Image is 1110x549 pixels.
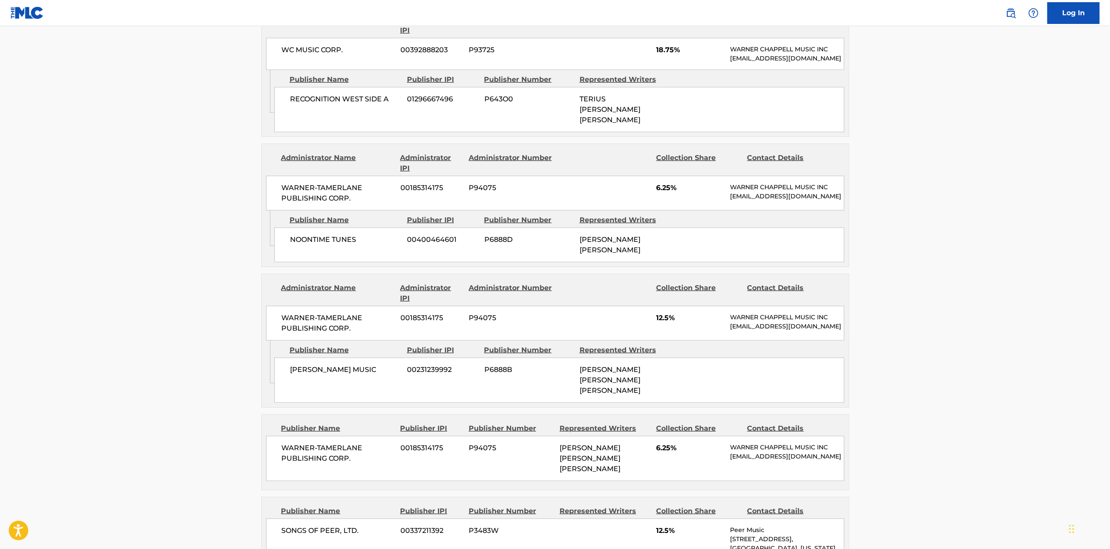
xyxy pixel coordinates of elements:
div: Contact Details [747,283,832,304]
div: Contact Details [747,423,832,434]
div: Publisher Name [281,423,394,434]
div: Represented Writers [560,423,650,434]
div: Collection Share [656,153,740,174]
div: Publisher Number [484,74,573,85]
span: WARNER-TAMERLANE PUBLISHING CORP. [282,443,394,464]
span: P6888D [484,234,573,245]
span: [PERSON_NAME] [PERSON_NAME] [PERSON_NAME] [580,365,640,395]
div: Publisher IPI [407,345,478,355]
p: [STREET_ADDRESS], [730,535,843,544]
p: [EMAIL_ADDRESS][DOMAIN_NAME] [730,54,843,63]
img: MLC Logo [10,7,44,19]
img: help [1028,8,1039,18]
span: [PERSON_NAME] [PERSON_NAME] [PERSON_NAME] [560,444,620,473]
div: Contact Details [747,506,832,516]
p: WARNER CHAPPELL MUSIC INC [730,443,843,452]
p: [EMAIL_ADDRESS][DOMAIN_NAME] [730,452,843,461]
span: WC MUSIC CORP. [282,45,394,55]
div: Contact Details [747,153,832,174]
span: 00400464601 [407,234,478,245]
span: 12.5% [656,526,723,536]
span: P643O0 [484,94,573,104]
span: 12.5% [656,313,723,323]
div: Publisher Number [484,345,573,355]
span: RECOGNITION WEST SIDE A [290,94,401,104]
span: P94075 [469,443,553,453]
div: Publisher Number [469,423,553,434]
div: Represented Writers [560,506,650,516]
span: P93725 [469,45,553,55]
a: Public Search [1002,4,1020,22]
span: P3483W [469,526,553,536]
div: Administrator Number [469,153,553,174]
p: WARNER CHAPPELL MUSIC INC [730,313,843,322]
p: [EMAIL_ADDRESS][DOMAIN_NAME] [730,192,843,201]
span: SONGS OF PEER, LTD. [282,526,394,536]
span: 18.75% [656,45,723,55]
div: Publisher Name [290,345,400,355]
div: Represented Writers [580,345,668,355]
div: Publisher Number [469,506,553,516]
div: Publisher IPI [407,74,478,85]
div: Administrator IPI [400,283,462,304]
span: WARNER-TAMERLANE PUBLISHING CORP. [282,313,394,334]
div: Administrator Name [281,153,394,174]
span: 00337211392 [400,526,462,536]
span: P94075 [469,183,553,193]
div: Collection Share [656,506,740,516]
div: Publisher IPI [400,506,462,516]
span: P6888B [484,365,573,375]
div: Collection Share [656,423,740,434]
span: NOONTIME TUNES [290,234,401,245]
div: Represented Writers [580,74,668,85]
span: WARNER-TAMERLANE PUBLISHING CORP. [282,183,394,204]
div: Publisher Name [290,74,400,85]
p: [EMAIL_ADDRESS][DOMAIN_NAME] [730,322,843,331]
img: search [1006,8,1016,18]
div: Drag [1069,516,1074,542]
span: 00185314175 [400,313,462,323]
div: Publisher Number [484,215,573,225]
div: Publisher Name [290,215,400,225]
span: 00185314175 [400,443,462,453]
div: Represented Writers [580,215,668,225]
div: Collection Share [656,283,740,304]
div: Help [1025,4,1042,22]
p: WARNER CHAPPELL MUSIC INC [730,183,843,192]
span: 6.25% [656,443,723,453]
span: TERIUS [PERSON_NAME] [PERSON_NAME] [580,95,640,124]
span: [PERSON_NAME] MUSIC [290,365,401,375]
span: [PERSON_NAME] [PERSON_NAME] [580,235,640,254]
div: Publisher IPI [400,423,462,434]
span: 6.25% [656,183,723,193]
p: Peer Music [730,526,843,535]
span: 01296667496 [407,94,478,104]
div: Publisher IPI [407,215,478,225]
a: Log In [1047,2,1100,24]
div: Administrator IPI [400,153,462,174]
iframe: Chat Widget [1067,507,1110,549]
div: Administrator Number [469,283,553,304]
span: P94075 [469,313,553,323]
span: 00231239992 [407,365,478,375]
div: Publisher Name [281,506,394,516]
span: 00185314175 [400,183,462,193]
p: WARNER CHAPPELL MUSIC INC [730,45,843,54]
div: Administrator Name [281,283,394,304]
span: 00392888203 [400,45,462,55]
